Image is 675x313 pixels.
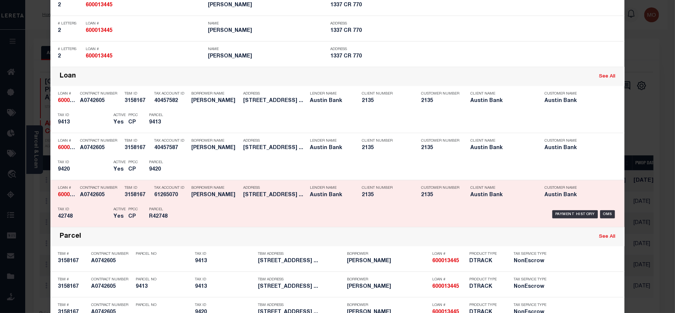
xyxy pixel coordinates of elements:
p: Tax Service Type [514,252,547,256]
h5: 2442 US HWY 96 S SAN AUGUSTINE ... [243,98,306,104]
strong: 600013445 [432,258,459,264]
p: Borrower [347,277,429,282]
h5: CP [128,214,138,220]
h5: 600013445 [432,284,466,290]
p: Customer Name [545,92,608,96]
h5: 9413 [149,119,182,126]
h5: R42748 [149,214,182,220]
p: # Letters [58,47,82,52]
h5: 2135 [362,192,410,198]
p: TBM ID [125,139,150,143]
h5: 600013445 [432,258,466,264]
h5: Austin Bank [310,145,351,151]
h5: Austin Bank [310,192,351,198]
strong: 600013445 [86,3,112,8]
h5: 40457582 [154,98,188,104]
h5: NonEscrow [514,284,547,290]
p: Customer Name [545,139,608,143]
p: Contract Number [91,277,132,282]
h5: Austin Bank [470,192,533,198]
p: Address [243,92,306,96]
h5: Austin Bank [310,98,351,104]
h5: PAUL A ROBBINS [208,2,327,9]
strong: 600013445 [58,98,85,103]
h5: 9420 [58,167,110,173]
div: Parcel [60,233,81,241]
h5: 600013445 [58,192,76,198]
h5: 40457587 [154,145,188,151]
p: Loan # [432,252,466,256]
p: Lender Name [310,139,351,143]
h5: CP [128,119,138,126]
p: PPCC [128,207,138,212]
p: TBM ID [125,92,150,96]
h5: DTRACK [469,258,503,264]
p: TBM Address [258,277,343,282]
h5: PAUL A ROBBINS [347,258,429,264]
h5: 42748 [58,214,110,220]
h5: 3158167 [58,258,87,264]
p: Address [330,22,449,26]
p: Parcel No [136,303,191,307]
h5: 1337 CR 770 [330,2,449,9]
h5: PAUL A ROBBINS [347,284,429,290]
p: Customer Number [421,92,459,96]
p: Parcel [149,113,182,118]
h5: DTRACK [469,284,503,290]
p: Client Name [470,92,533,96]
p: Loan # [432,277,466,282]
p: Parcel [149,207,182,212]
h5: Austin Bank [545,145,608,151]
h5: 2135 [362,145,410,151]
p: Client Name [470,186,533,190]
p: PPCC [128,160,138,165]
p: Tax ID [58,160,110,165]
h5: 9413 [195,284,254,290]
h5: 600013445 [86,2,204,9]
p: Contract Number [80,139,121,143]
h5: 3158167 [58,284,87,290]
h5: 2135 [421,145,458,151]
strong: 600013445 [86,54,112,59]
p: Loan # [86,22,204,26]
p: Tax ID [195,277,254,282]
p: Tax Service Type [514,277,547,282]
h5: PAUL ROBBINS [191,145,239,151]
p: Active [113,160,126,165]
p: Product Type [469,303,503,307]
p: Name [208,22,327,26]
strong: 600013445 [58,145,85,151]
p: Product Type [469,252,503,256]
h5: CP [128,167,138,173]
p: Borrower [347,303,429,307]
p: TBM # [58,252,87,256]
h5: 2442 US HWY 96 S SAN AUGUSTINE ... [258,284,343,290]
p: Loan # [58,139,76,143]
p: Borrower Name [191,139,239,143]
p: Parcel [149,160,182,165]
p: Customer Name [545,186,608,190]
h5: 3158167 [125,145,150,151]
h5: 9420 [149,167,182,173]
p: Tax ID [195,252,254,256]
p: Parcel No [136,252,191,256]
p: Lender Name [310,186,351,190]
div: OMS [600,210,615,218]
h5: 600013445 [86,53,204,60]
p: Product Type [469,277,503,282]
h5: PAUL ROBBINS [191,98,239,104]
p: TBM # [58,277,87,282]
p: Client Number [362,186,410,190]
p: Active [113,113,126,118]
h5: 3158167 [125,192,150,198]
h5: A0742605 [80,98,121,104]
p: Tax ID [195,303,254,307]
p: # Letters [58,22,82,26]
p: PPCC [128,113,138,118]
p: Tax Account ID [154,186,188,190]
p: Name [208,47,327,52]
p: TBM # [58,303,87,307]
p: Loan # [58,92,76,96]
p: Lender Name [310,92,351,96]
p: Address [330,47,449,52]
